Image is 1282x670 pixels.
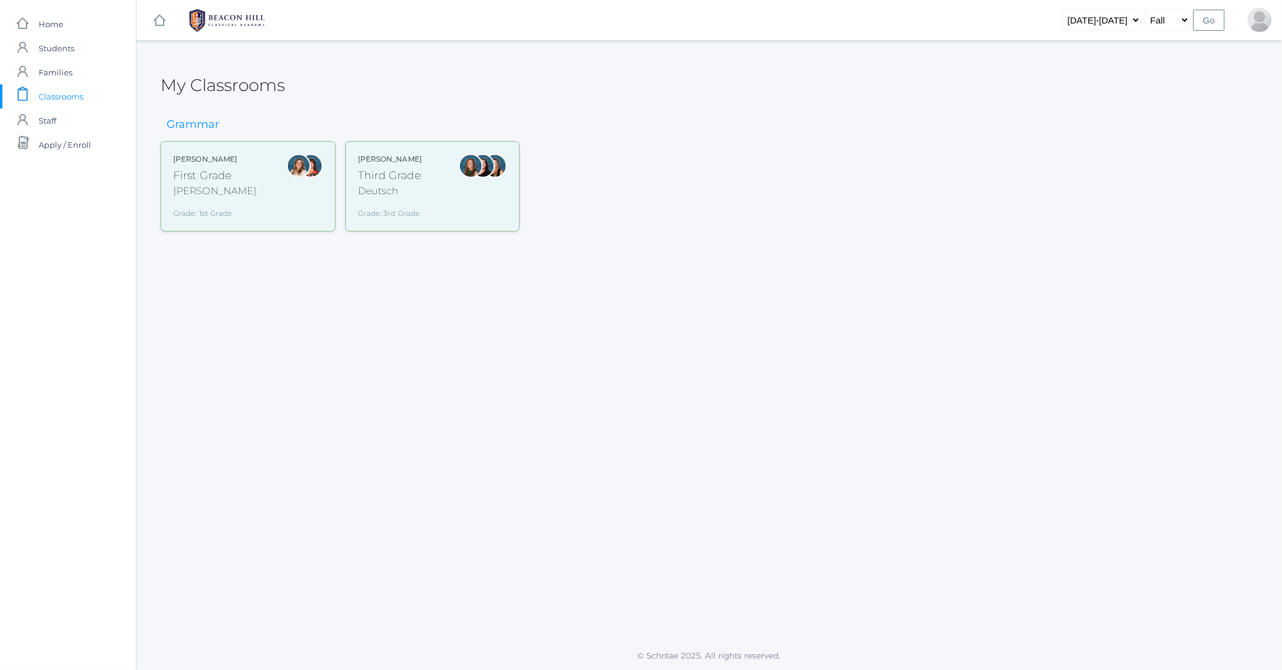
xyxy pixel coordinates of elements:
[358,203,422,219] div: Grade: 3rd Grade
[182,5,272,36] img: BHCALogos-05-308ed15e86a5a0abce9b8dd61676a3503ac9727e845dece92d48e8588c001991.png
[39,12,63,36] span: Home
[173,203,257,219] div: Grade: 1st Grade
[39,60,72,84] span: Families
[39,84,83,109] span: Classrooms
[459,154,483,178] div: Andrea Deutsch
[39,109,56,133] span: Staff
[358,154,422,165] div: [PERSON_NAME]
[358,184,422,198] div: Deutsch
[173,184,257,198] div: [PERSON_NAME]
[287,154,311,178] div: Liv Barber
[136,649,1282,662] p: © Scholae 2025. All rights reserved.
[39,133,91,157] span: Apply / Enroll
[483,154,507,178] div: Juliana Fowler
[471,154,495,178] div: Katie Watters
[299,154,323,178] div: Heather Wallock
[161,119,225,131] h3: Grammar
[173,168,257,184] div: First Grade
[161,76,285,95] h2: My Classrooms
[39,36,74,60] span: Students
[1193,10,1225,31] input: Go
[173,154,257,165] div: [PERSON_NAME]
[358,168,422,184] div: Third Grade
[1248,8,1272,32] div: Katelyn Doss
